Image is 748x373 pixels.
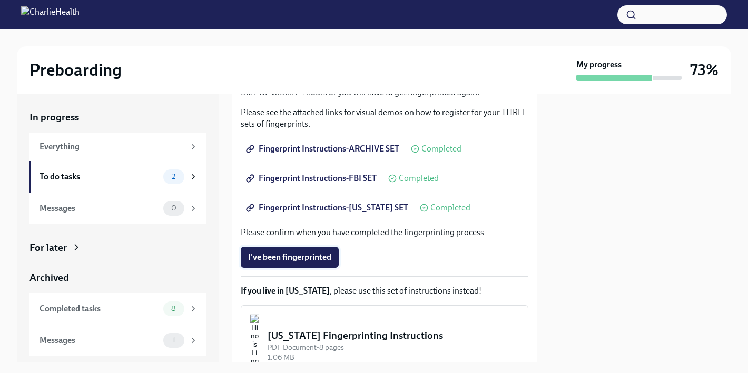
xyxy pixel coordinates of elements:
span: Completed [399,174,439,183]
span: 0 [165,204,183,212]
strong: If you live in [US_STATE] [241,286,330,296]
a: Completed tasks8 [29,293,206,325]
div: Everything [40,141,184,153]
a: Messages0 [29,193,206,224]
a: Archived [29,271,206,285]
span: 2 [165,173,182,180]
span: Completed [421,145,461,153]
strong: My progress [576,59,622,70]
a: For later [29,241,206,255]
span: I've been fingerprinted [248,252,331,263]
span: 1 [166,336,182,344]
span: Fingerprint Instructions-FBI SET [248,173,377,184]
span: 8 [165,305,182,312]
div: [US_STATE] Fingerprinting Instructions [268,329,519,342]
a: Everything [29,133,206,161]
img: CharlieHealth [21,6,80,23]
a: Fingerprint Instructions-FBI SET [241,168,384,189]
div: Messages [40,203,159,214]
div: Messages [40,335,159,346]
a: To do tasks2 [29,161,206,193]
h3: 73% [690,61,719,79]
a: Fingerprint Instructions-[US_STATE] SET [241,197,416,218]
div: Completed tasks [40,303,159,315]
span: Completed [430,204,470,212]
div: 1.06 MB [268,352,519,362]
a: Messages1 [29,325,206,356]
a: In progress [29,110,206,124]
span: Fingerprint Instructions-ARCHIVE SET [248,144,399,154]
p: , please use this set of instructions instead! [241,285,528,297]
div: For later [29,241,67,255]
div: PDF Document • 8 pages [268,342,519,352]
span: Fingerprint Instructions-[US_STATE] SET [248,203,408,213]
button: I've been fingerprinted [241,247,339,268]
p: Please confirm when you have completed the fingerprinting process [241,227,528,238]
h2: Preboarding [29,59,122,80]
a: Fingerprint Instructions-ARCHIVE SET [241,138,407,159]
div: To do tasks [40,171,159,183]
p: Please see the attached links for visual demos on how to register for your THREE sets of fingerpr... [241,107,528,130]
